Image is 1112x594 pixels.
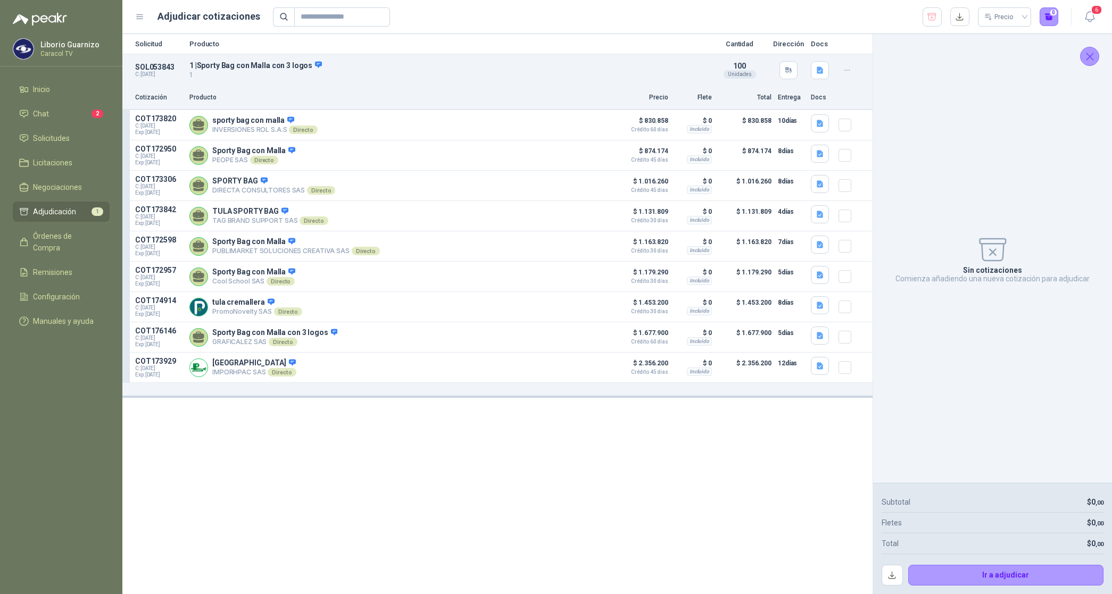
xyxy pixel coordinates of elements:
p: 8 días [778,175,804,188]
h1: Adjudicar cotizaciones [157,9,260,24]
p: Total [882,538,899,549]
p: $ 2.356.200 [615,357,668,375]
span: Manuales y ayuda [33,315,94,327]
div: Incluido [687,367,712,376]
span: 0 [1091,539,1103,548]
p: $ 0 [675,296,712,309]
p: 4 días [778,205,804,218]
span: Solicitudes [33,132,70,144]
p: Subtotal [882,496,910,508]
p: COT176146 [135,327,183,335]
p: Sporty Bag con Malla [212,146,295,156]
span: Crédito 30 días [615,279,668,284]
a: Órdenes de Compra [13,226,110,258]
p: 12 días [778,357,804,370]
a: Solicitudes [13,128,110,148]
span: Inicio [33,83,50,95]
p: $ 830.858 [615,114,668,132]
span: Exp: [DATE] [135,311,183,317]
p: COT172957 [135,266,183,274]
p: PEOPE SAS [212,156,295,164]
span: Exp: [DATE] [135,372,183,378]
p: $ 1.163.820 [615,236,668,254]
span: Licitaciones [33,157,72,169]
span: Exp: [DATE] [135,341,183,348]
img: Company Logo [190,359,208,377]
span: C: [DATE] [135,365,183,372]
span: Exp: [DATE] [135,129,183,136]
div: Incluido [687,155,712,164]
img: Logo peakr [13,13,67,26]
div: Directo [250,156,278,164]
p: SOL053843 [135,63,183,71]
p: COT172598 [135,236,183,244]
div: Incluido [687,186,712,194]
span: 6 [1091,5,1102,15]
p: $ 1.677.900 [615,327,668,345]
a: Licitaciones [13,153,110,173]
p: $ 1.179.290 [718,266,771,287]
span: Crédito 45 días [615,157,668,163]
span: C: [DATE] [135,183,183,190]
a: Chat2 [13,104,110,124]
span: C: [DATE] [135,335,183,341]
p: Caracol TV [40,51,107,57]
p: $ 1.179.290 [615,266,668,284]
p: $ 1.016.260 [718,175,771,196]
span: Crédito 30 días [615,218,668,223]
a: Inicio [13,79,110,99]
span: C: [DATE] [135,305,183,311]
p: $ 2.356.200 [718,357,771,378]
span: Órdenes de Compra [33,230,99,254]
span: Crédito 30 días [615,248,668,254]
a: Configuración [13,287,110,307]
span: 0 [1091,498,1103,506]
p: SPORTY BAG [212,177,335,186]
div: Incluido [687,307,712,315]
p: 1 | Sporty Bag con Malla con 3 logos [189,61,707,70]
a: Remisiones [13,262,110,282]
span: Exp: [DATE] [135,250,183,257]
p: $ 0 [675,175,712,188]
span: Adjudicación [33,206,76,217]
p: $ [1087,496,1103,508]
p: $ 0 [675,357,712,370]
p: $ 0 [675,236,712,248]
p: $ [1087,538,1103,549]
span: Remisiones [33,266,72,278]
p: COT173306 [135,175,183,183]
div: Directo [307,186,335,195]
p: COT172950 [135,145,183,153]
p: Cotización [135,93,183,103]
p: Precio [615,93,668,103]
div: Directo [269,338,297,346]
span: C: [DATE] [135,244,183,250]
span: Exp: [DATE] [135,190,183,196]
button: Cerrar [1080,47,1099,66]
span: C: [DATE] [135,214,183,220]
span: 1 [92,207,103,216]
span: Crédito 45 días [615,370,668,375]
p: Solicitud [135,40,183,47]
div: Directo [268,368,296,377]
p: $ 1.163.820 [718,236,771,257]
p: [GEOGRAPHIC_DATA] [212,358,296,368]
p: C: [DATE] [135,71,183,78]
p: GRAFICALEZ SAS [212,338,337,346]
button: Ir a adjudicar [908,565,1104,586]
p: Dirección [773,40,804,47]
p: Sporty Bag con Malla con 3 logos [212,328,337,338]
p: COT173929 [135,357,183,365]
button: 0 [1040,7,1059,27]
img: Company Logo [13,39,34,59]
p: 5 días [778,327,804,339]
p: COT174914 [135,296,183,305]
p: TAG BRAND SUPPORT SAS [212,216,328,225]
p: Docs [811,40,832,47]
span: Exp: [DATE] [135,281,183,287]
span: Crédito 60 días [615,339,668,345]
p: PromoNovelty SAS [212,307,302,316]
p: Cool School SAS [212,277,295,286]
p: $ 0 [675,145,712,157]
p: INVERSIONES ROL S.A.S [212,126,318,134]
